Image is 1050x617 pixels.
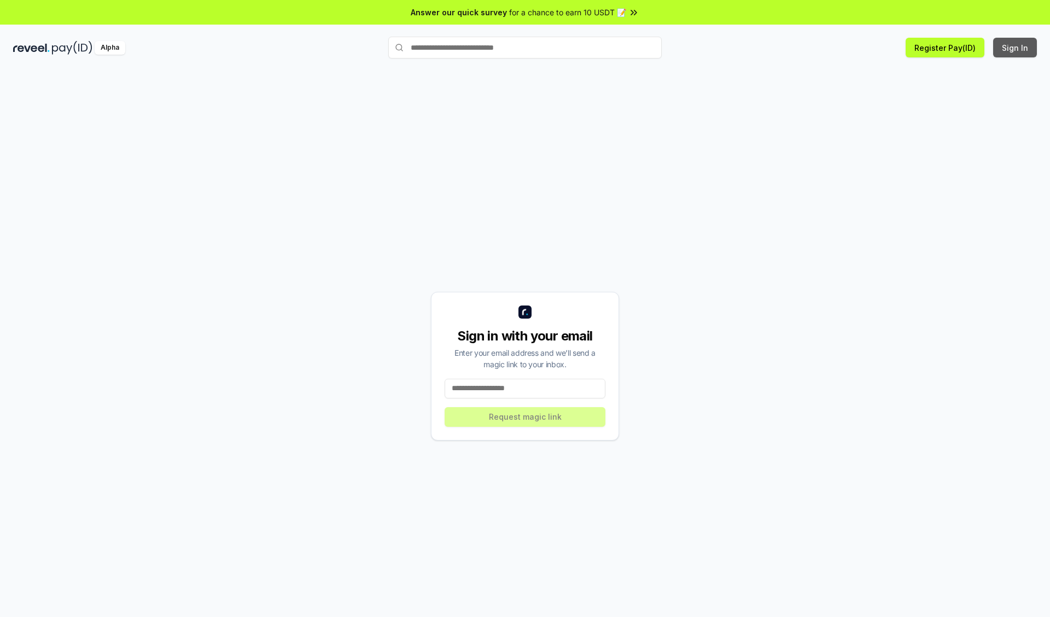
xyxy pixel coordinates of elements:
[993,38,1037,57] button: Sign In
[411,7,507,18] span: Answer our quick survey
[13,41,50,55] img: reveel_dark
[906,38,984,57] button: Register Pay(ID)
[95,41,125,55] div: Alpha
[445,327,605,345] div: Sign in with your email
[445,347,605,370] div: Enter your email address and we’ll send a magic link to your inbox.
[52,41,92,55] img: pay_id
[518,305,532,319] img: logo_small
[509,7,626,18] span: for a chance to earn 10 USDT 📝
